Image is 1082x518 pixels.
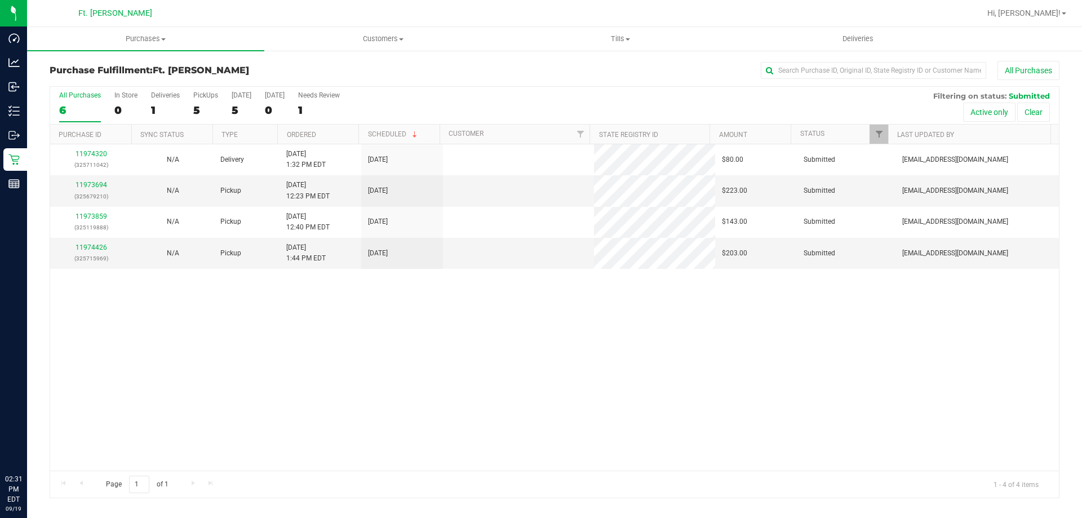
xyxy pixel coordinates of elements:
[722,154,743,165] span: $80.00
[8,130,20,141] inline-svg: Outbound
[286,180,330,201] span: [DATE] 12:23 PM EDT
[985,476,1048,493] span: 1 - 4 of 4 items
[800,130,824,138] a: Status
[50,65,386,76] h3: Purchase Fulfillment:
[287,131,316,139] a: Ordered
[151,91,180,99] div: Deliveries
[114,104,138,117] div: 0
[502,27,739,51] a: Tills
[232,104,251,117] div: 5
[96,476,178,493] span: Page of 1
[298,91,340,99] div: Needs Review
[368,248,388,259] span: [DATE]
[804,185,835,196] span: Submitted
[57,253,125,264] p: (325715969)
[140,131,184,139] a: Sync Status
[5,474,22,504] p: 02:31 PM EDT
[264,27,502,51] a: Customers
[502,34,738,44] span: Tills
[722,248,747,259] span: $203.00
[8,154,20,165] inline-svg: Retail
[59,104,101,117] div: 6
[220,216,241,227] span: Pickup
[368,216,388,227] span: [DATE]
[739,27,977,51] a: Deliveries
[8,81,20,92] inline-svg: Inbound
[59,91,101,99] div: All Purchases
[232,91,251,99] div: [DATE]
[804,248,835,259] span: Submitted
[167,154,179,165] button: N/A
[167,248,179,259] button: N/A
[8,57,20,68] inline-svg: Analytics
[220,185,241,196] span: Pickup
[449,130,484,138] a: Customer
[286,211,330,233] span: [DATE] 12:40 PM EDT
[870,125,888,144] a: Filter
[265,34,501,44] span: Customers
[902,154,1008,165] span: [EMAIL_ADDRESS][DOMAIN_NAME]
[902,216,1008,227] span: [EMAIL_ADDRESS][DOMAIN_NAME]
[265,91,285,99] div: [DATE]
[59,131,101,139] a: Purchase ID
[153,65,249,76] span: Ft. [PERSON_NAME]
[902,248,1008,259] span: [EMAIL_ADDRESS][DOMAIN_NAME]
[8,178,20,189] inline-svg: Reports
[1017,103,1050,122] button: Clear
[76,243,107,251] a: 11974426
[761,62,986,79] input: Search Purchase ID, Original ID, State Registry ID or Customer Name...
[286,149,326,170] span: [DATE] 1:32 PM EDT
[27,27,264,51] a: Purchases
[804,216,835,227] span: Submitted
[719,131,747,139] a: Amount
[963,103,1016,122] button: Active only
[167,187,179,194] span: Not Applicable
[114,91,138,99] div: In Store
[220,154,244,165] span: Delivery
[368,130,419,138] a: Scheduled
[804,154,835,165] span: Submitted
[57,191,125,202] p: (325679210)
[902,185,1008,196] span: [EMAIL_ADDRESS][DOMAIN_NAME]
[221,131,238,139] a: Type
[76,150,107,158] a: 11974320
[27,34,264,44] span: Purchases
[11,428,45,462] iframe: Resource center
[167,249,179,257] span: Not Applicable
[368,185,388,196] span: [DATE]
[897,131,954,139] a: Last Updated By
[167,218,179,225] span: Not Applicable
[76,181,107,189] a: 11973694
[298,104,340,117] div: 1
[220,248,241,259] span: Pickup
[78,8,152,18] span: Ft. [PERSON_NAME]
[997,61,1059,80] button: All Purchases
[76,212,107,220] a: 11973859
[286,242,326,264] span: [DATE] 1:44 PM EDT
[167,185,179,196] button: N/A
[167,156,179,163] span: Not Applicable
[5,504,22,513] p: 09/19
[368,154,388,165] span: [DATE]
[151,104,180,117] div: 1
[933,91,1006,100] span: Filtering on status:
[8,105,20,117] inline-svg: Inventory
[8,33,20,44] inline-svg: Dashboard
[599,131,658,139] a: State Registry ID
[57,222,125,233] p: (325119888)
[987,8,1061,17] span: Hi, [PERSON_NAME]!
[193,91,218,99] div: PickUps
[129,476,149,493] input: 1
[827,34,889,44] span: Deliveries
[265,104,285,117] div: 0
[571,125,589,144] a: Filter
[167,216,179,227] button: N/A
[722,216,747,227] span: $143.00
[57,160,125,170] p: (325711042)
[1009,91,1050,100] span: Submitted
[722,185,747,196] span: $223.00
[193,104,218,117] div: 5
